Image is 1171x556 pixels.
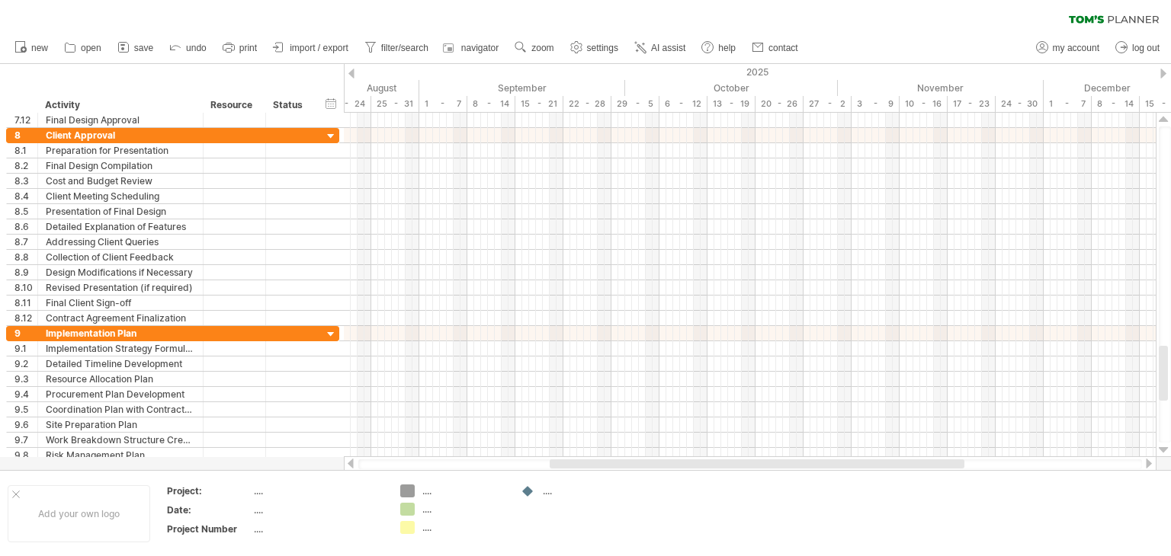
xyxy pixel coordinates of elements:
div: November 2025 [838,80,1044,96]
div: 8.4 [14,189,37,203]
span: settings [587,43,618,53]
div: 8.1 [14,143,37,158]
a: import / export [269,38,353,58]
div: 7.12 [14,113,37,127]
div: Work Breakdown Structure Creation [46,433,195,447]
div: Project: [167,484,251,497]
span: help [718,43,736,53]
div: Resource [210,97,257,113]
a: filter/search [361,38,433,58]
span: log out [1132,43,1160,53]
div: 9.6 [14,417,37,432]
div: Final Design Compilation [46,158,195,173]
span: import / export [290,43,348,53]
div: September 2025 [419,80,625,96]
span: my account [1053,43,1099,53]
div: Client Approval [46,128,195,142]
div: 8.7 [14,235,37,249]
div: Date: [167,503,251,516]
div: 9.5 [14,402,37,417]
div: 29 - 5 [611,96,659,112]
div: Addressing Client Queries [46,235,195,249]
a: settings [566,38,623,58]
div: 6 - 12 [659,96,707,112]
div: 8.10 [14,280,37,295]
div: Detailed Timeline Development [46,356,195,371]
a: contact [748,38,803,58]
span: print [239,43,257,53]
div: .... [543,484,626,497]
a: zoom [511,38,558,58]
div: Implementation Strategy Formulation [46,341,195,356]
div: Procurement Plan Development [46,387,195,401]
div: Detailed Explanation of Features [46,219,195,234]
div: Final Client Sign-off [46,296,195,310]
div: Risk Management Plan [46,448,195,462]
div: Resource Allocation Plan [46,372,195,386]
div: 9 [14,326,37,340]
div: .... [254,484,382,497]
div: Collection of Client Feedback [46,250,195,264]
div: 8 [14,128,37,142]
span: open [81,43,101,53]
a: AI assist [630,38,690,58]
div: 8.11 [14,296,37,310]
span: save [134,43,153,53]
div: Revised Presentation (if required) [46,280,195,295]
div: Preparation for Presentation [46,143,195,158]
a: navigator [441,38,503,58]
div: 20 - 26 [756,96,804,112]
a: open [60,38,106,58]
div: Design Modifications if Necessary [46,265,195,280]
div: Cost and Budget Review [46,174,195,188]
div: .... [254,503,382,516]
div: .... [422,503,505,516]
div: 8 - 14 [1092,96,1140,112]
div: 9.8 [14,448,37,462]
div: October 2025 [625,80,838,96]
div: Activity [45,97,194,113]
div: 8.6 [14,219,37,234]
span: filter/search [381,43,428,53]
a: log out [1112,38,1164,58]
div: 8.8 [14,250,37,264]
div: 8.3 [14,174,37,188]
div: .... [422,521,505,534]
a: my account [1032,38,1104,58]
span: new [31,43,48,53]
a: undo [165,38,211,58]
div: 27 - 2 [804,96,852,112]
div: 17 - 23 [948,96,996,112]
div: 8.5 [14,204,37,219]
a: help [698,38,740,58]
div: 9.7 [14,433,37,447]
div: Implementation Plan [46,326,195,340]
div: Presentation of Final Design [46,204,195,219]
div: 22 - 28 [563,96,611,112]
div: 9.3 [14,372,37,386]
div: 25 - 31 [371,96,419,112]
span: zoom [531,43,553,53]
div: Add your own logo [8,485,150,542]
div: Status [273,97,306,113]
div: 8.2 [14,158,37,173]
div: 9.2 [14,356,37,371]
div: Final Design Approval [46,113,195,127]
div: .... [254,522,382,535]
div: 13 - 19 [707,96,756,112]
span: undo [186,43,207,53]
div: Client Meeting Scheduling [46,189,195,203]
div: 18 - 24 [323,96,371,112]
div: 24 - 30 [996,96,1044,112]
a: new [11,38,53,58]
div: 1 - 7 [1044,96,1092,112]
div: .... [422,484,505,497]
div: 8.12 [14,311,37,325]
span: AI assist [651,43,685,53]
div: 10 - 16 [900,96,948,112]
div: 9.1 [14,341,37,356]
div: 3 - 9 [852,96,900,112]
div: Site Preparation Plan [46,417,195,432]
div: Coordination Plan with Contractors [46,402,195,417]
div: 8.9 [14,265,37,280]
